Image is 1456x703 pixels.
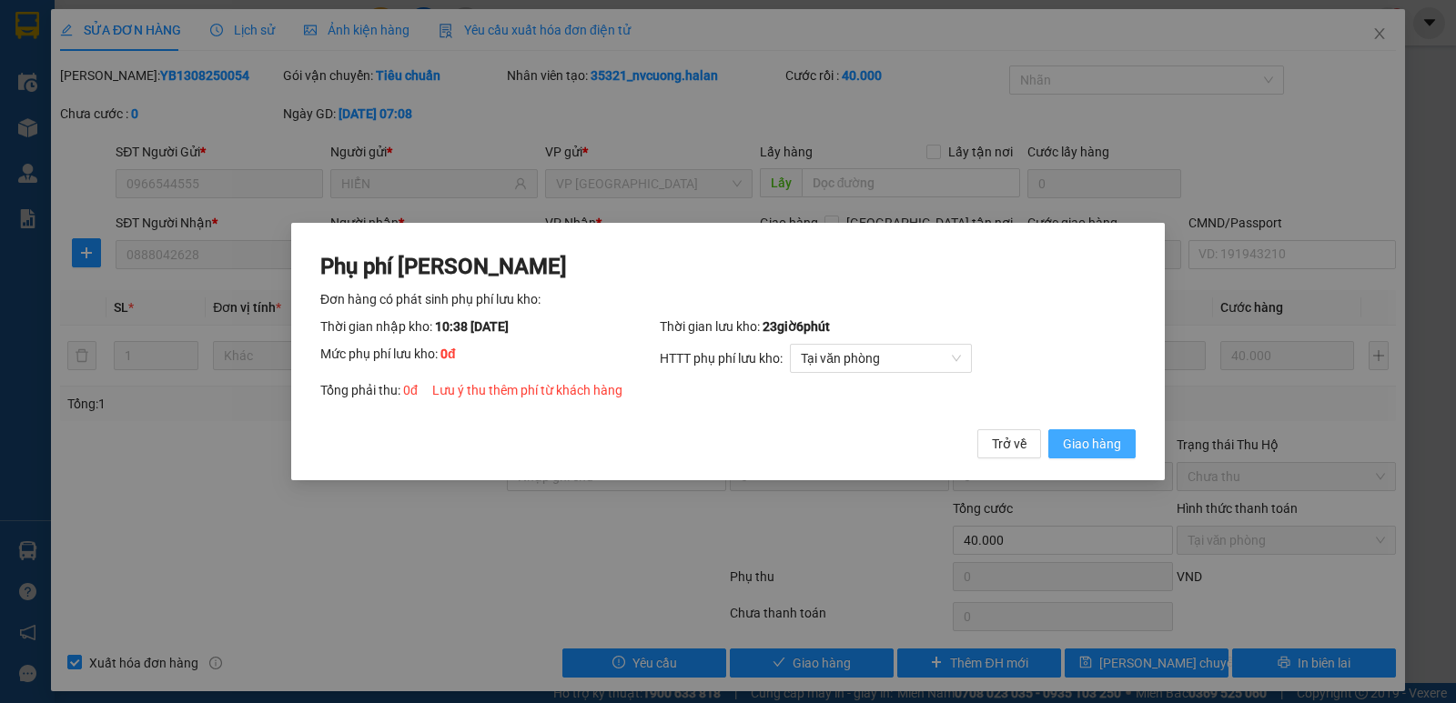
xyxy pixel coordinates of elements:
span: 23 giờ 6 phút [763,319,830,334]
b: GỬI : VP Thiên [PERSON_NAME] [23,124,219,185]
span: 0 đ [440,346,456,361]
div: Đơn hàng có phát sinh phụ phí lưu kho: [320,289,1136,309]
span: Phụ phí [PERSON_NAME] [320,254,567,279]
img: logo.jpg [23,23,159,114]
span: Trở về [992,434,1026,454]
div: Thời gian lưu kho: [660,316,1136,336]
span: 0 đ [403,383,418,397]
span: Giao hàng [1063,434,1121,454]
li: 271 - [PERSON_NAME] - [GEOGRAPHIC_DATA] - [GEOGRAPHIC_DATA] [170,45,761,67]
div: Tổng phải thu: [320,380,1136,400]
div: HTTT phụ phí lưu kho: [660,344,1136,373]
button: Trở về [977,429,1041,458]
span: 10:38 [DATE] [435,319,509,334]
button: Giao hàng [1048,429,1136,458]
span: Lưu ý thu thêm phí từ khách hàng [432,383,622,397]
div: Mức phụ phí lưu kho: [320,344,660,373]
div: Thời gian nhập kho: [320,316,660,336]
span: Tại văn phòng [801,345,961,372]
